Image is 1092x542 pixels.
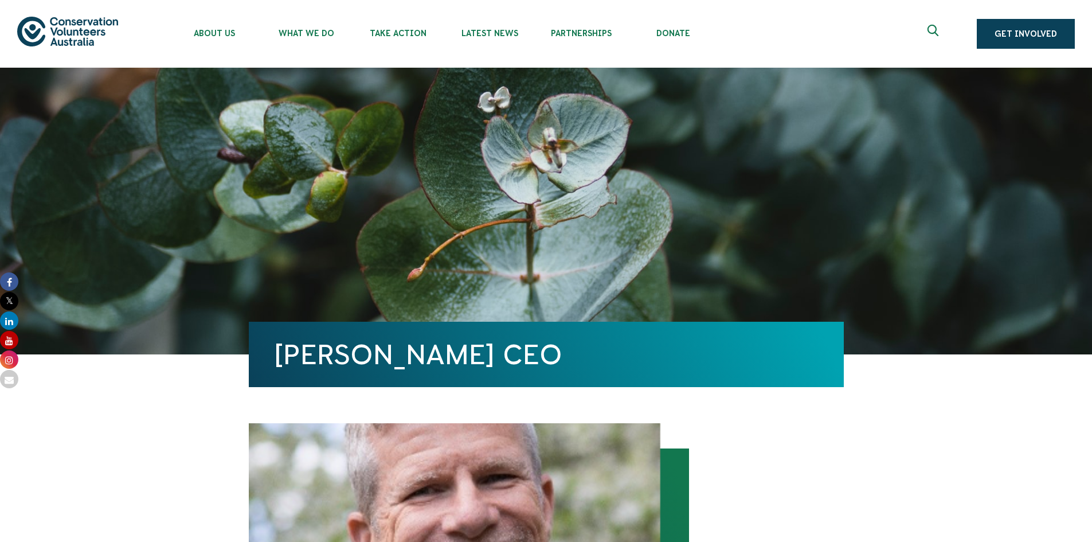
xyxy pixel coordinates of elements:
[352,29,444,38] span: Take Action
[977,19,1075,49] a: Get Involved
[169,29,260,38] span: About Us
[17,17,118,46] img: logo.svg
[921,20,948,48] button: Expand search box Close search box
[535,29,627,38] span: Partnerships
[927,25,942,43] span: Expand search box
[260,29,352,38] span: What We Do
[627,29,719,38] span: Donate
[444,29,535,38] span: Latest News
[274,339,819,370] h1: [PERSON_NAME] CEO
